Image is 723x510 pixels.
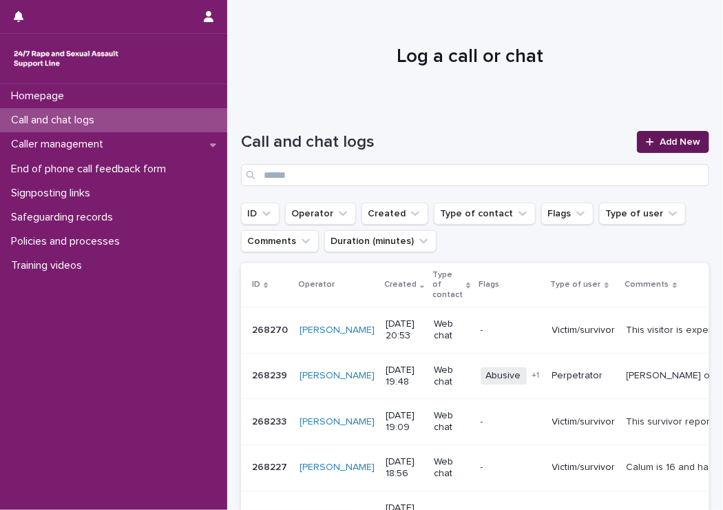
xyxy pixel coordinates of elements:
[481,367,527,385] span: Abusive
[6,114,105,127] p: Call and chat logs
[241,203,280,225] button: ID
[324,230,437,252] button: Duration (minutes)
[541,203,594,225] button: Flags
[300,462,375,473] a: [PERSON_NAME]
[241,45,699,69] h1: Log a call or chat
[552,416,616,428] p: Victim/survivor
[252,367,290,382] p: 268239
[434,365,469,388] p: Web chat
[384,277,417,292] p: Created
[660,137,700,147] span: Add New
[298,277,335,292] p: Operator
[252,414,289,428] p: 268233
[241,230,319,252] button: Comments
[300,325,375,336] a: [PERSON_NAME]
[434,410,469,433] p: Web chat
[6,163,177,176] p: End of phone call feedback form
[6,211,124,224] p: Safeguarding records
[434,318,469,342] p: Web chat
[434,456,469,480] p: Web chat
[552,325,616,336] p: Victim/survivor
[637,131,709,153] a: Add New
[6,90,75,103] p: Homepage
[252,277,260,292] p: ID
[551,277,601,292] p: Type of user
[6,259,93,272] p: Training videos
[252,459,290,473] p: 268227
[432,267,463,303] p: Type of contact
[386,365,423,388] p: [DATE] 19:48
[241,164,709,186] input: Search
[386,410,423,433] p: [DATE] 19:09
[252,322,291,336] p: 268270
[386,456,423,480] p: [DATE] 18:56
[599,203,686,225] button: Type of user
[285,203,356,225] button: Operator
[481,325,541,336] p: -
[625,277,669,292] p: Comments
[481,462,541,473] p: -
[11,45,121,72] img: rhQMoQhaT3yELyF149Cw
[6,235,131,248] p: Policies and processes
[386,318,423,342] p: [DATE] 20:53
[300,370,375,382] a: [PERSON_NAME]
[361,203,428,225] button: Created
[434,203,536,225] button: Type of contact
[6,187,101,200] p: Signposting links
[479,277,500,292] p: Flags
[532,371,540,380] span: + 1
[552,370,616,382] p: Perpetrator
[6,138,114,151] p: Caller management
[241,132,629,152] h1: Call and chat logs
[481,416,541,428] p: -
[552,462,616,473] p: Victim/survivor
[300,416,375,428] a: [PERSON_NAME]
